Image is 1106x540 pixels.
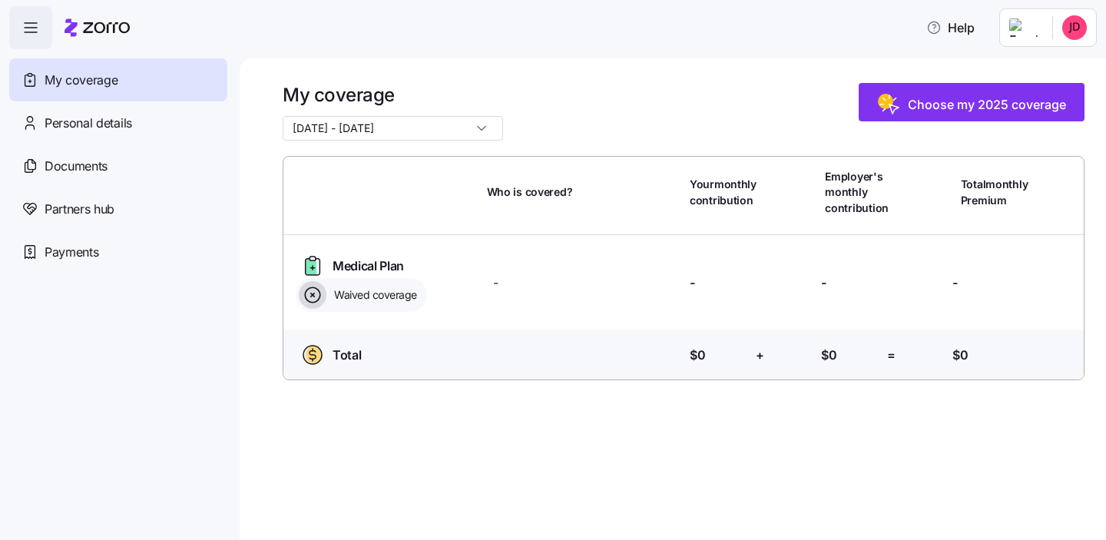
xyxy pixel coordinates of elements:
[926,18,975,37] span: Help
[690,177,757,208] span: Your monthly contribution
[821,273,826,293] span: -
[45,243,98,262] span: Payments
[952,346,968,365] span: $0
[333,257,404,276] span: Medical Plan
[9,144,227,187] a: Documents
[333,346,361,365] span: Total
[45,71,118,90] span: My coverage
[493,273,498,293] span: -
[952,273,958,293] span: -
[9,58,227,101] a: My coverage
[690,273,695,293] span: -
[9,230,227,273] a: Payments
[9,101,227,144] a: Personal details
[283,83,503,107] h1: My coverage
[487,184,573,200] span: Who is covered?
[908,95,1066,114] span: Choose my 2025 coverage
[690,346,705,365] span: $0
[45,114,132,133] span: Personal details
[9,187,227,230] a: Partners hub
[825,169,889,216] span: Employer's monthly contribution
[329,287,417,303] span: Waived coverage
[45,157,108,176] span: Documents
[1009,18,1040,37] img: Employer logo
[914,12,987,43] button: Help
[45,200,114,219] span: Partners hub
[961,177,1028,208] span: Total monthly Premium
[1062,15,1087,40] img: 44790494e917b540e40e7cb96b7e235d
[859,83,1084,121] button: Choose my 2025 coverage
[821,346,836,365] span: $0
[756,346,764,365] span: +
[887,346,896,365] span: =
